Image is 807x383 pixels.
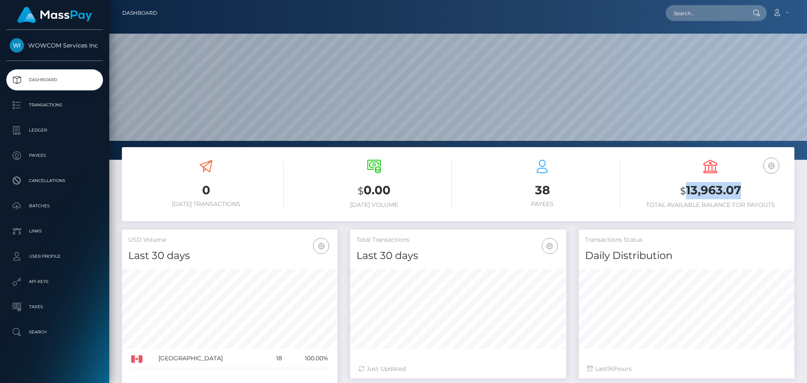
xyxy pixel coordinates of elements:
[6,42,103,49] span: WOWCOM Services Inc
[6,221,103,242] a: Links
[10,99,100,111] p: Transactions
[464,201,620,208] h6: Payees
[10,74,100,86] p: Dashboard
[128,201,284,208] h6: [DATE] Transactions
[10,275,100,288] p: API Keys
[356,248,559,263] h4: Last 30 days
[6,69,103,90] a: Dashboard
[464,182,620,198] h3: 38
[10,250,100,263] p: User Profile
[6,246,103,267] a: User Profile
[10,326,100,338] p: Search
[587,365,786,373] div: Last hours
[6,296,103,317] a: Taxes
[585,248,788,263] h4: Daily Distribution
[6,95,103,116] a: Transactions
[156,349,266,368] td: [GEOGRAPHIC_DATA]
[358,185,364,197] small: $
[607,365,615,372] span: 96
[17,7,92,23] img: MassPay Logo
[680,185,686,197] small: $
[10,301,100,313] p: Taxes
[10,124,100,137] p: Ledger
[131,355,142,363] img: CA.png
[128,248,331,263] h4: Last 30 days
[10,200,100,212] p: Batches
[633,201,788,209] h6: Total Available Balance for Payouts
[128,236,331,244] h5: USD Volume
[10,174,100,187] p: Cancellations
[266,349,285,368] td: 18
[296,182,452,199] h3: 0.00
[6,195,103,217] a: Batches
[10,225,100,238] p: Links
[356,236,559,244] h5: Total Transactions
[122,4,157,22] a: Dashboard
[6,145,103,166] a: Payees
[6,271,103,292] a: API Keys
[10,38,24,53] img: WOWCOM Services Inc
[285,349,332,368] td: 100.00%
[296,201,452,209] h6: [DATE] Volume
[6,322,103,343] a: Search
[10,149,100,162] p: Payees
[6,170,103,191] a: Cancellations
[128,182,284,198] h3: 0
[666,5,745,21] input: Search...
[359,365,557,373] div: Just Updated
[633,182,788,199] h3: 13,963.07
[585,236,788,244] h5: Transactions Status
[6,120,103,141] a: Ledger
